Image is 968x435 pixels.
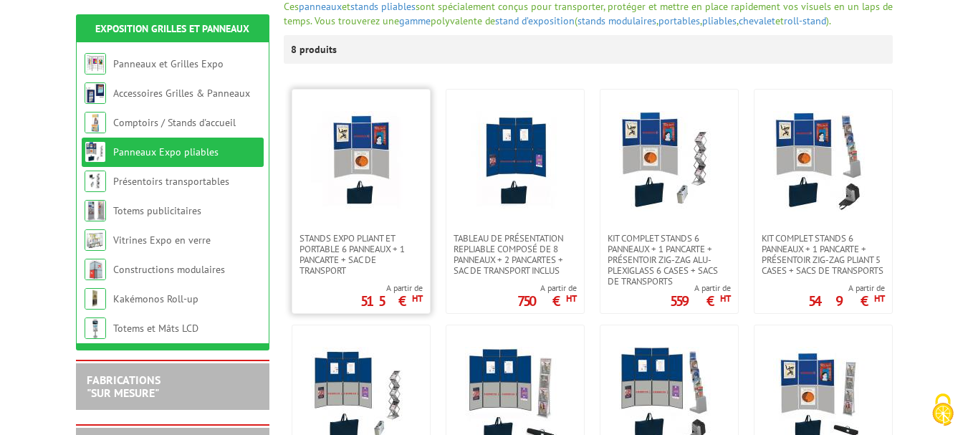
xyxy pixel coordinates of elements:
[575,14,831,27] span: ( , , , et ).
[113,57,224,70] a: Panneaux et Grilles Expo
[578,14,656,27] a: stands modulaires
[465,111,565,211] img: TABLEAU DE PRÉSENTATION REPLIABLE COMPOSÉ DE 8 panneaux + 2 pancartes + sac de transport inclus
[87,373,160,400] a: FABRICATIONS"Sur Mesure"
[495,14,575,27] a: stand d’exposition
[720,292,731,305] sup: HT
[739,14,775,27] a: chevalet
[291,35,345,64] p: 8 produits
[670,282,731,294] span: A partir de
[784,14,826,27] a: roll-stand
[566,292,577,305] sup: HT
[85,317,106,339] img: Totems et Mâts LCD
[517,297,577,305] p: 750 €
[399,14,431,27] a: gamme
[85,229,106,251] img: Vitrines Expo en verre
[670,297,731,305] p: 559 €
[517,282,577,294] span: A partir de
[925,392,961,428] img: Cookies (fenêtre modale)
[85,53,106,75] img: Panneaux et Grilles Expo
[600,233,738,287] a: Kit complet stands 6 panneaux + 1 pancarte + présentoir zig-zag alu-plexiglass 6 cases + sacs de ...
[299,233,423,276] span: Stands expo pliant et portable 6 panneaux + 1 pancarte + sac de transport
[85,200,106,221] img: Totems publicitaires
[446,233,584,276] a: TABLEAU DE PRÉSENTATION REPLIABLE COMPOSÉ DE 8 panneaux + 2 pancartes + sac de transport inclus
[113,322,198,335] a: Totems et Mâts LCD
[95,22,249,35] a: Exposition Grilles et Panneaux
[608,233,731,287] span: Kit complet stands 6 panneaux + 1 pancarte + présentoir zig-zag alu-plexiglass 6 cases + sacs de ...
[292,233,430,276] a: Stands expo pliant et portable 6 panneaux + 1 pancarte + sac de transport
[85,259,106,280] img: Constructions modulaires
[113,263,225,276] a: Constructions modulaires
[702,14,737,27] a: pliables
[808,297,885,305] p: 549 €
[754,233,892,276] a: Kit complet stands 6 panneaux + 1 pancarte + présentoir zig-zag pliant 5 cases + sacs de transports
[113,145,219,158] a: Panneaux Expo pliables
[808,282,885,294] span: A partir de
[113,204,201,217] a: Totems publicitaires
[874,292,885,305] sup: HT
[113,116,236,129] a: Comptoirs / Stands d'accueil
[113,87,250,100] a: Accessoires Grilles & Panneaux
[85,82,106,104] img: Accessoires Grilles & Panneaux
[85,112,106,133] img: Comptoirs / Stands d'accueil
[113,292,198,305] a: Kakémonos Roll-up
[113,175,229,188] a: Présentoirs transportables
[454,233,577,276] span: TABLEAU DE PRÉSENTATION REPLIABLE COMPOSÉ DE 8 panneaux + 2 pancartes + sac de transport inclus
[113,234,211,247] a: Vitrines Expo en verre
[412,292,423,305] sup: HT
[360,297,423,305] p: 515 €
[85,288,106,310] img: Kakémonos Roll-up
[85,171,106,192] img: Présentoirs transportables
[762,233,885,276] span: Kit complet stands 6 panneaux + 1 pancarte + présentoir zig-zag pliant 5 cases + sacs de transports
[658,14,700,27] a: portables
[918,386,968,435] button: Cookies (fenêtre modale)
[619,111,719,211] img: Kit complet stands 6 panneaux + 1 pancarte + présentoir zig-zag alu-plexiglass 6 cases + sacs de ...
[311,111,411,211] img: Stands expo pliant et portable 6 panneaux + 1 pancarte + sac de transport
[85,141,106,163] img: Panneaux Expo pliables
[360,282,423,294] span: A partir de
[773,111,873,211] img: Kit complet stands 6 panneaux + 1 pancarte + présentoir zig-zag pliant 5 cases + sacs de transports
